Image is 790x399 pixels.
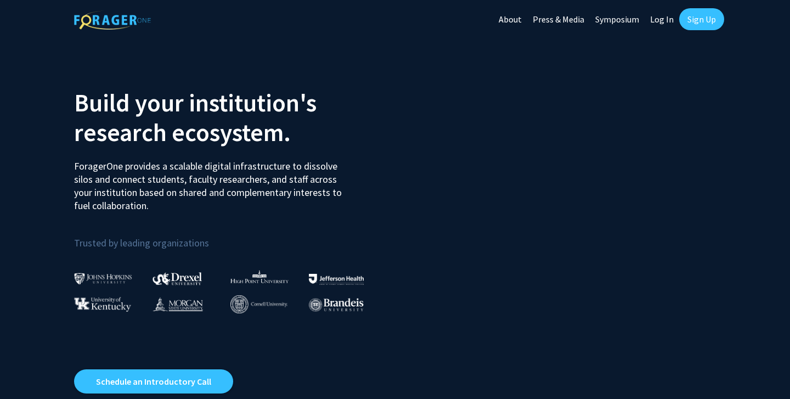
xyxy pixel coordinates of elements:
[309,274,364,284] img: Thomas Jefferson University
[309,298,364,312] img: Brandeis University
[74,369,233,394] a: Opens in a new tab
[153,272,202,285] img: Drexel University
[230,270,289,283] img: High Point University
[74,10,151,30] img: ForagerOne Logo
[74,221,387,251] p: Trusted by leading organizations
[74,297,131,312] img: University of Kentucky
[679,8,724,30] a: Sign Up
[74,273,132,284] img: Johns Hopkins University
[230,295,287,313] img: Cornell University
[74,88,387,147] h2: Build your institution's research ecosystem.
[153,297,203,311] img: Morgan State University
[74,151,349,212] p: ForagerOne provides a scalable digital infrastructure to dissolve silos and connect students, fac...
